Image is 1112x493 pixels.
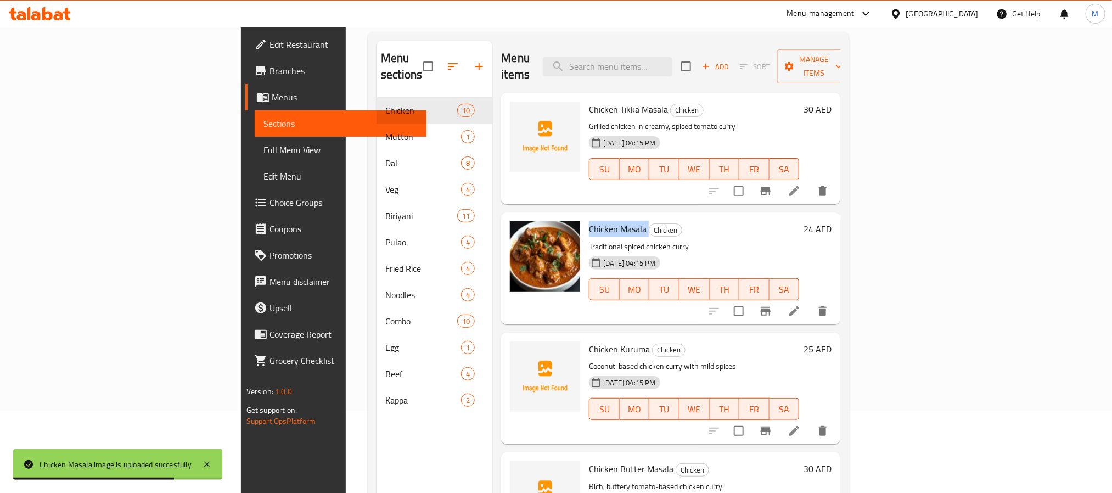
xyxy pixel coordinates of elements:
button: Branch-specific-item [752,298,779,324]
span: 11 [458,211,474,221]
span: Fried Rice [385,262,461,275]
a: Edit menu item [788,184,801,198]
button: delete [810,298,836,324]
a: Promotions [245,242,426,268]
span: FR [744,161,765,177]
span: Select to update [727,419,750,442]
button: SA [770,278,800,300]
span: Add [700,60,730,73]
a: Choice Groups [245,189,426,216]
button: SA [770,158,800,180]
button: delete [810,418,836,444]
h6: 30 AED [804,102,832,117]
div: items [457,209,475,222]
span: Egg [385,341,461,354]
nav: Menu sections [377,93,492,418]
a: Edit Menu [255,163,426,189]
span: TH [714,161,735,177]
span: Chicken [385,104,457,117]
button: MO [620,158,650,180]
span: Kappa [385,394,461,407]
div: Pulao [385,236,461,249]
span: WE [684,401,705,417]
button: TH [710,278,740,300]
span: Select section first [733,58,777,75]
div: Chicken [649,223,682,237]
div: Veg4 [377,176,492,203]
button: SU [589,158,619,180]
p: Traditional spiced chicken curry [589,240,799,254]
button: WE [679,278,710,300]
h6: 24 AED [804,221,832,237]
a: Full Menu View [255,137,426,163]
span: Veg [385,183,461,196]
span: Grocery Checklist [269,354,418,367]
span: Sort sections [440,53,466,80]
span: Select to update [727,300,750,323]
a: Edit menu item [788,305,801,318]
button: FR [739,158,770,180]
span: Sections [263,117,418,130]
a: Edit Restaurant [245,31,426,58]
span: 2 [462,395,474,406]
img: Chicken Masala [510,221,580,292]
button: delete [810,178,836,204]
span: Beef [385,367,461,380]
span: WE [684,161,705,177]
span: Get support on: [246,403,297,417]
span: TU [654,282,675,298]
button: Branch-specific-item [752,178,779,204]
span: 4 [462,290,474,300]
div: Egg1 [377,334,492,361]
div: Biriyani11 [377,203,492,229]
a: Coverage Report [245,321,426,348]
button: TU [649,278,679,300]
span: Select to update [727,180,750,203]
h6: 30 AED [804,461,832,477]
div: Chicken10 [377,97,492,124]
span: Full Menu View [263,143,418,156]
span: Combo [385,315,457,328]
span: Chicken [653,344,685,356]
span: 4 [462,264,474,274]
span: [DATE] 04:15 PM [599,378,660,388]
a: Branches [245,58,426,84]
div: items [461,394,475,407]
span: Edit Restaurant [269,38,418,51]
a: Sections [255,110,426,137]
div: Fried Rice4 [377,255,492,282]
span: Mutton [385,130,461,143]
div: Dal [385,156,461,170]
a: Upsell [245,295,426,321]
span: 10 [458,105,474,116]
span: TU [654,161,675,177]
span: FR [744,401,765,417]
span: WE [684,282,705,298]
span: Promotions [269,249,418,262]
span: TU [654,401,675,417]
h2: Menu items [501,50,530,83]
button: TU [649,398,679,420]
img: Chicken Kuruma [510,341,580,412]
div: Dal8 [377,150,492,176]
div: Chicken [676,463,709,477]
span: Coverage Report [269,328,418,341]
span: FR [744,282,765,298]
span: Chicken [649,224,682,237]
div: items [461,341,475,354]
span: 4 [462,184,474,195]
span: 1.0.0 [275,384,292,399]
span: Chicken [676,464,709,477]
p: Coconut-based chicken curry with mild spices [589,360,799,373]
span: Edit Menu [263,170,418,183]
img: Chicken Tikka Masala [510,102,580,172]
span: MO [624,401,645,417]
span: Chicken Kuruma [589,341,650,357]
span: 10 [458,316,474,327]
button: TH [710,158,740,180]
a: Coupons [245,216,426,242]
span: MO [624,161,645,177]
button: SU [589,398,619,420]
